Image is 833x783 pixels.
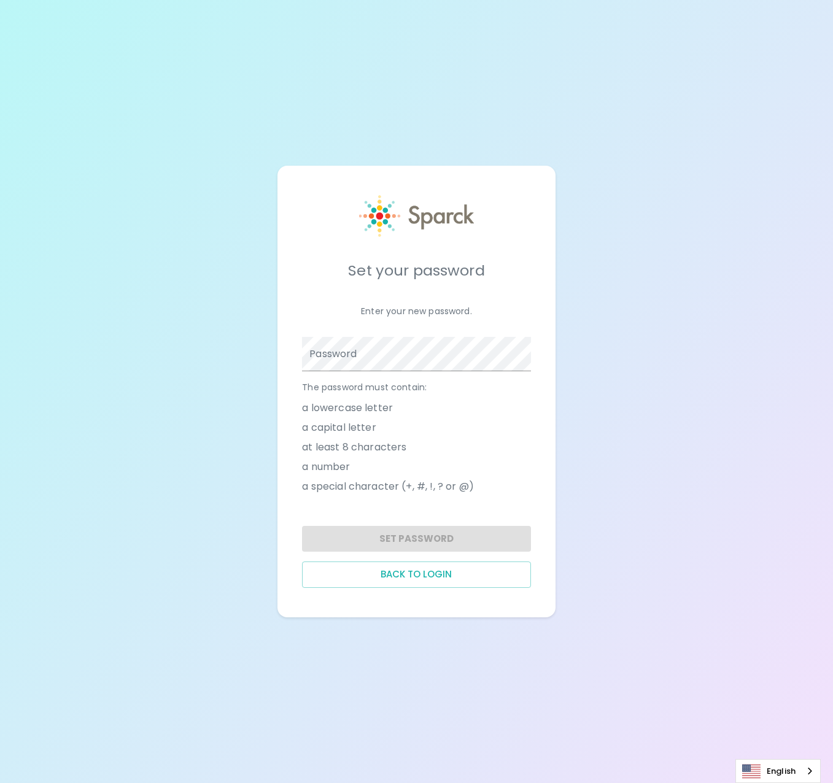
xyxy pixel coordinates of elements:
img: Sparck logo [359,195,473,237]
span: at least 8 characters [302,440,406,455]
div: Language [735,759,821,783]
span: a number [302,460,350,474]
h5: Set your password [302,261,530,280]
span: a special character (+, #, !, ? or @) [302,479,474,494]
button: Back to login [302,561,530,587]
span: a lowercase letter [302,401,393,415]
p: Enter your new password. [302,305,530,317]
span: a capital letter [302,420,376,435]
a: English [736,760,820,782]
aside: Language selected: English [735,759,821,783]
p: The password must contain: [302,381,530,393]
